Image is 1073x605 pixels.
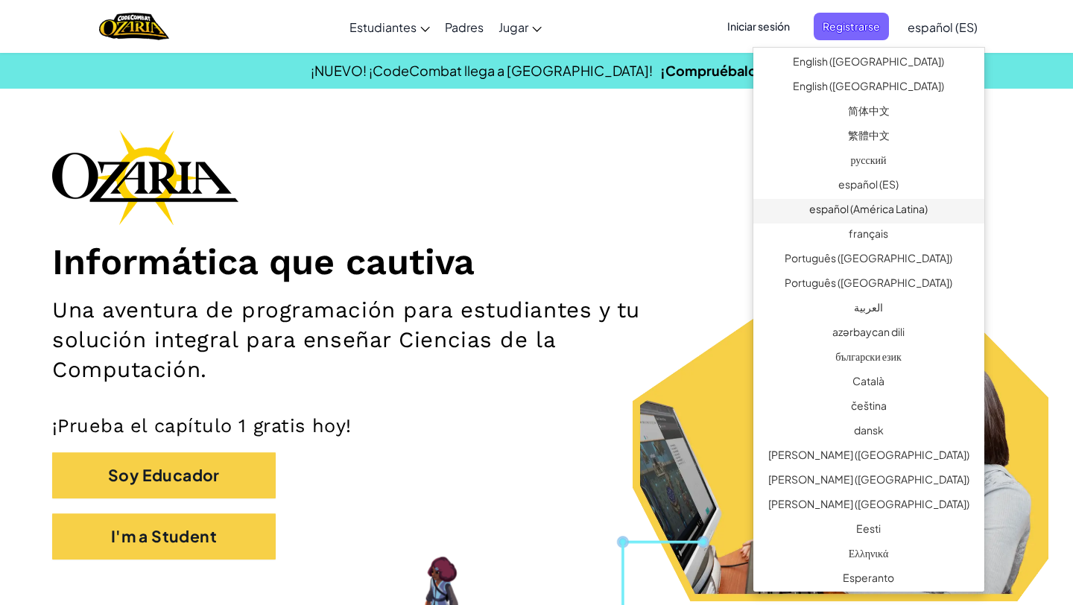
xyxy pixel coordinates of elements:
[349,19,417,35] span: Estudiantes
[753,420,984,445] a: dansk
[753,445,984,469] a: [PERSON_NAME] ([GEOGRAPHIC_DATA])
[753,568,984,592] a: Esperanto
[753,543,984,568] a: Ελληνικά
[753,396,984,420] a: čeština
[753,322,984,346] a: azərbaycan dili
[753,125,984,150] a: 繁體中文
[660,62,762,79] a: ¡Compruébalo!
[908,19,978,35] span: español (ES)
[52,513,276,560] button: I'm a Student
[753,273,984,297] a: Português ([GEOGRAPHIC_DATA])
[753,519,984,543] a: Eesti
[753,494,984,519] a: [PERSON_NAME] ([GEOGRAPHIC_DATA])
[753,297,984,322] a: العربية
[99,11,168,42] img: Home
[52,295,701,384] h2: Una aventura de programación para estudiantes y tu solución integral para enseñar Ciencias de la ...
[814,13,889,40] button: Registrarse
[437,7,491,47] a: Padres
[52,240,1021,284] h1: Informática que cautiva
[753,469,984,494] a: [PERSON_NAME] ([GEOGRAPHIC_DATA])
[52,414,1021,438] p: ¡Prueba el capítulo 1 gratis hoy!
[753,371,984,396] a: Català
[753,199,984,224] a: español (América Latina)
[342,7,437,47] a: Estudiantes
[753,224,984,248] a: français
[753,248,984,273] a: Português ([GEOGRAPHIC_DATA])
[753,51,984,76] a: English ([GEOGRAPHIC_DATA])
[311,62,653,79] span: ¡NUEVO! ¡CodeCombat llega a [GEOGRAPHIC_DATA]!
[900,7,985,47] a: español (ES)
[498,19,528,35] span: Jugar
[753,101,984,125] a: 简体中文
[718,13,799,40] button: Iniciar sesión
[52,452,276,498] button: Soy Educador
[52,130,238,225] img: Ozaria branding logo
[753,174,984,199] a: español (ES)
[753,76,984,101] a: English ([GEOGRAPHIC_DATA])
[491,7,549,47] a: Jugar
[753,346,984,371] a: български език
[753,150,984,174] a: русский
[99,11,168,42] a: Ozaria by CodeCombat logo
